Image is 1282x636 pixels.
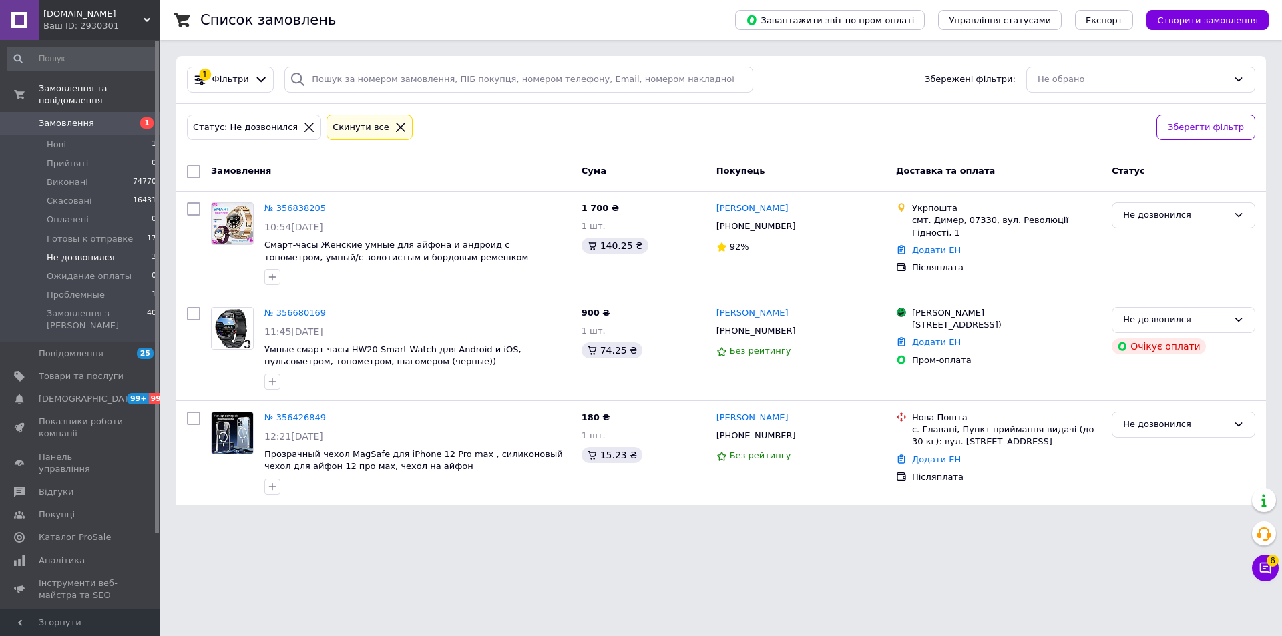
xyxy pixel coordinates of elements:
[912,471,1101,483] div: Післяплата
[39,531,111,543] span: Каталог ProSale
[47,157,88,170] span: Прийняті
[39,370,124,382] span: Товари та послуги
[39,451,124,475] span: Панель управління
[912,202,1101,214] div: Укрпошта
[330,121,392,135] div: Cкинути все
[716,412,789,424] a: [PERSON_NAME]
[47,289,105,301] span: Проблемные
[211,166,271,176] span: Замовлення
[582,412,610,422] span: 180 ₴
[582,326,606,336] span: 1 шт.
[212,203,253,244] img: Фото товару
[716,307,789,320] a: [PERSON_NAME]
[47,308,147,332] span: Замовлення з [PERSON_NAME]
[140,117,154,129] span: 1
[716,430,796,440] span: [PHONE_NUMBER]
[47,176,88,188] span: Виконані
[1267,555,1279,567] span: 6
[39,117,94,129] span: Замовлення
[582,342,642,358] div: 74.25 ₴
[716,221,796,231] span: [PHONE_NUMBER]
[39,577,124,601] span: Інструменти веб-майстра та SEO
[264,240,528,262] a: Смарт-часы Женские умные для айфона и андроид с тонометром, умный/с золотистым и бордовым ремешком
[716,202,789,215] a: [PERSON_NAME]
[43,8,144,20] span: only-beauty.com.ua
[912,354,1101,366] div: Пром-оплата
[147,233,156,245] span: 17
[735,10,925,30] button: Завантажити звіт по пром-оплаті
[912,454,961,464] a: Додати ЕН
[47,233,133,245] span: Готовы к отправке
[149,393,171,404] span: 99+
[912,262,1101,274] div: Післяплата
[912,319,1101,331] div: [STREET_ADDRESS])
[912,337,961,347] a: Додати ЕН
[938,10,1062,30] button: Управління статусами
[211,202,254,245] a: Фото товару
[211,307,254,350] a: Фото товару
[264,449,563,472] a: Прозрачный чехол MagSafe для iPhone 12 Pro max , силиконовый чехол для айфон 12 про мах, чехол на...
[133,176,156,188] span: 74770
[730,242,749,252] span: 92%
[137,348,154,359] span: 25
[582,447,642,463] div: 15.23 ₴
[152,270,156,282] span: 0
[39,416,124,440] span: Показники роботи компанії
[896,166,995,176] span: Доставка та оплата
[133,195,156,207] span: 16431
[582,166,606,176] span: Cума
[1123,313,1228,327] div: Не дозвонился
[925,73,1016,86] span: Збережені фільтри:
[912,412,1101,424] div: Нова Пошта
[199,69,211,81] div: 1
[1156,115,1255,141] button: Зберегти фільтр
[39,348,103,360] span: Повідомлення
[1112,338,1206,354] div: Очікує оплати
[716,166,765,176] span: Покупець
[200,12,336,28] h1: Список замовлень
[152,252,156,264] span: 3
[127,393,149,404] span: 99+
[582,308,610,318] span: 900 ₴
[730,346,791,356] span: Без рейтингу
[152,289,156,301] span: 1
[190,121,300,135] div: Статус: Не дозвонился
[147,308,156,332] span: 40
[746,14,914,26] span: Завантажити звіт по пром-оплаті
[211,412,254,454] a: Фото товару
[47,270,132,282] span: Ожидание оплаты
[47,252,115,264] span: Не дозвонился
[264,326,323,337] span: 11:45[DATE]
[912,424,1101,448] div: с. Главані, Пункт приймання-видачі (до 30 кг): вул. [STREET_ADDRESS]
[730,450,791,460] span: Без рейтингу
[152,214,156,226] span: 0
[43,20,160,32] div: Ваш ID: 2930301
[264,222,323,232] span: 10:54[DATE]
[582,430,606,440] span: 1 шт.
[1075,10,1134,30] button: Експорт
[1123,418,1228,432] div: Не дозвонился
[1146,10,1269,30] button: Створити замовлення
[7,47,158,71] input: Пошук
[47,214,89,226] span: Оплачені
[949,15,1051,25] span: Управління статусами
[1123,208,1228,222] div: Не дозвонился
[264,412,326,422] a: № 356426849
[39,83,160,107] span: Замовлення та повідомлення
[39,555,85,567] span: Аналітика
[1086,15,1123,25] span: Експорт
[582,221,606,231] span: 1 шт.
[212,308,252,349] img: Фото товару
[284,67,753,93] input: Пошук за номером замовлення, ПІБ покупця, номером телефону, Email, номером накладної
[912,307,1101,319] div: [PERSON_NAME]
[1038,73,1228,87] div: Не обрано
[39,486,73,498] span: Відгуки
[1157,15,1258,25] span: Створити замовлення
[582,203,619,213] span: 1 700 ₴
[152,139,156,151] span: 1
[716,326,796,336] span: [PHONE_NUMBER]
[264,344,521,367] span: Умные смарт часы HW20 Smart Watch для Android и iOS, пульсометром, тонометром, шагомером (черные))
[912,214,1101,238] div: смт. Димер, 07330, вул. Революції Гідності, 1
